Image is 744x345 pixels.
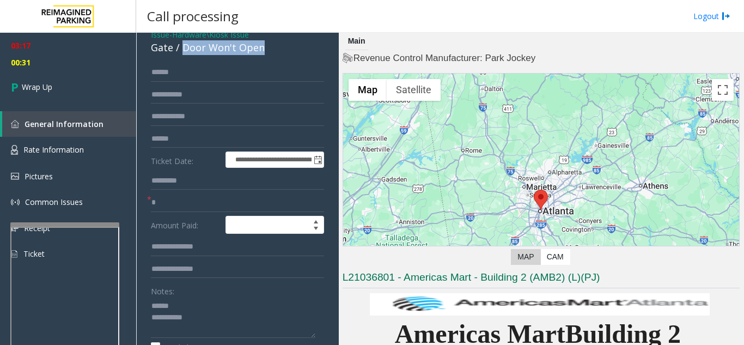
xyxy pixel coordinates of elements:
div: 230 Harris Street Northeast, Atlanta, GA [534,190,548,210]
label: Ticket Date: [148,152,223,168]
span: Hardware\Kiosk Issue [172,29,249,40]
label: Notes: [151,282,174,297]
label: Map [511,249,540,265]
span: Wrap Up [22,81,52,93]
button: Toggle fullscreen view [712,79,734,101]
div: Main [345,33,368,50]
span: Decrease value [308,225,324,234]
div: Gate / Door Won't Open [151,40,324,55]
span: Toggle popup [312,152,324,167]
img: 'icon' [11,198,20,207]
span: Rate Information [23,144,84,155]
span: Common Issues [25,197,83,207]
a: Logout [693,10,730,22]
a: General Information [2,111,136,137]
img: 'icon' [11,120,19,128]
label: CAM [540,249,570,265]
span: Issue [151,29,169,40]
span: Increase value [308,216,324,225]
button: Show street map [349,79,387,101]
span: General Information [25,119,103,129]
img: logout [722,10,730,22]
label: Amount Paid: [148,216,223,234]
span: Pictures [25,171,53,181]
img: 'icon' [11,145,18,155]
h3: L21036801 - Americas Mart - Building 2 (AMB2) (L)(PJ) [343,270,740,288]
h4: Revenue Control Manufacturer: Park Jockey [343,52,740,65]
img: 'icon' [11,173,19,180]
span: - [169,29,249,40]
h3: Call processing [142,3,244,29]
button: Show satellite imagery [387,79,441,101]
